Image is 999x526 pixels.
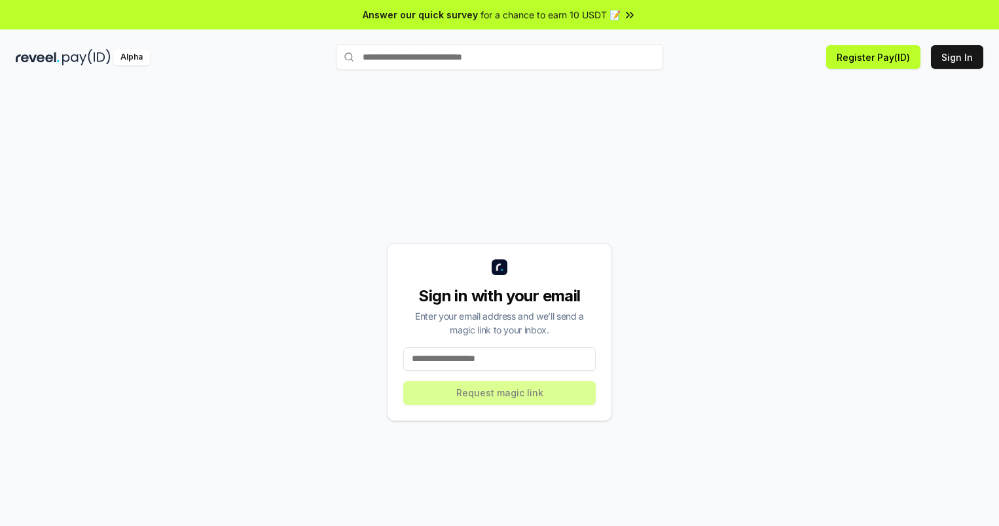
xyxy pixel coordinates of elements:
span: Answer our quick survey [363,8,478,22]
img: logo_small [492,259,507,275]
button: Register Pay(ID) [826,45,920,69]
button: Sign In [931,45,983,69]
div: Sign in with your email [403,286,596,307]
img: reveel_dark [16,49,60,66]
span: for a chance to earn 10 USDT 📝 [481,8,621,22]
div: Alpha [113,49,150,66]
div: Enter your email address and we’ll send a magic link to your inbox. [403,309,596,337]
img: pay_id [62,49,111,66]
